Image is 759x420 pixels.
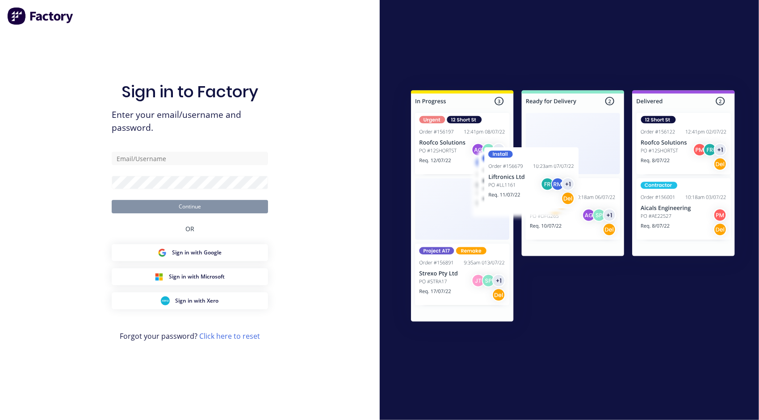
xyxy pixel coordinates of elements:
a: Click here to reset [199,331,260,341]
input: Email/Username [112,152,268,165]
span: Sign in with Microsoft [169,273,225,281]
img: Sign in [391,72,755,343]
button: Xero Sign inSign in with Xero [112,292,268,309]
button: Microsoft Sign inSign in with Microsoft [112,268,268,285]
img: Factory [7,7,74,25]
span: Sign in with Xero [175,297,218,305]
span: Sign in with Google [172,249,222,257]
button: Google Sign inSign in with Google [112,244,268,261]
button: Continue [112,200,268,213]
img: Google Sign in [158,248,167,257]
span: Forgot your password? [120,331,260,341]
h1: Sign in to Factory [122,82,258,101]
span: Enter your email/username and password. [112,108,268,134]
img: Xero Sign in [161,296,170,305]
div: OR [185,213,194,244]
img: Microsoft Sign in [155,272,164,281]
